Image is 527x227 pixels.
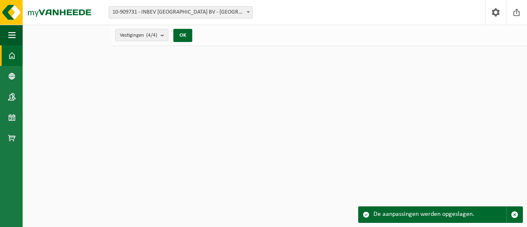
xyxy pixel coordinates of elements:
[109,7,252,18] span: 10-909731 - INBEV BELGIUM BV - ANDERLECHT
[173,29,192,42] button: OK
[109,6,253,19] span: 10-909731 - INBEV BELGIUM BV - ANDERLECHT
[373,207,506,222] div: De aanpassingen werden opgeslagen.
[115,29,168,41] button: Vestigingen(4/4)
[120,29,157,42] span: Vestigingen
[146,33,157,38] count: (4/4)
